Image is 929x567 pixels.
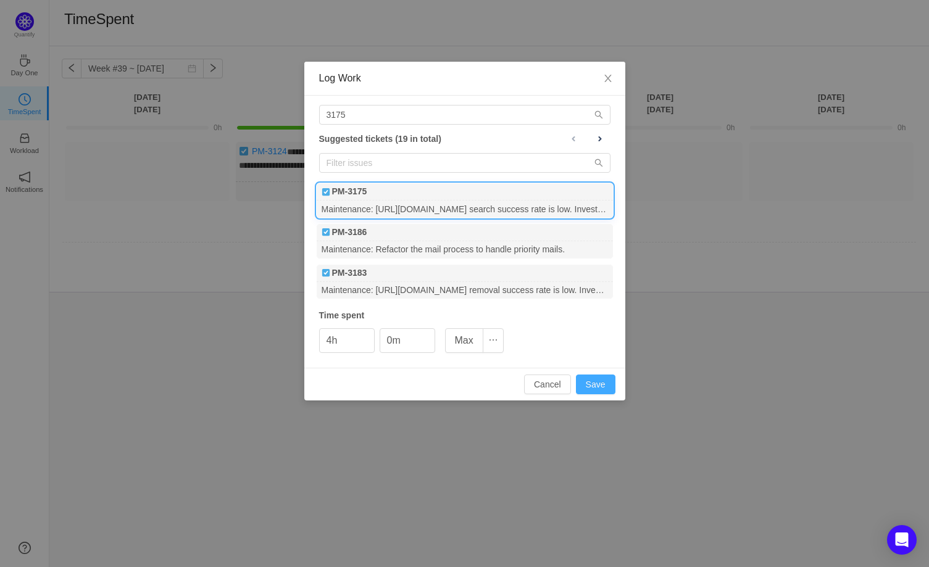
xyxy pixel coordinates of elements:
[322,188,330,196] img: 10738
[319,309,610,322] div: Time spent
[594,159,603,167] i: icon: search
[594,110,603,119] i: icon: search
[332,226,367,239] b: PM-3186
[317,241,613,258] div: Maintenance: Refactor the mail process to handle priority mails.
[317,282,613,299] div: Maintenance: [URL][DOMAIN_NAME] removal success rate is low. Investigate & fix.
[887,525,917,555] div: Open Intercom Messenger
[591,62,625,96] button: Close
[576,375,615,394] button: Save
[483,328,504,353] button: icon: ellipsis
[317,201,613,217] div: Maintenance: [URL][DOMAIN_NAME] search success rate is low. Investigate & fix.
[319,131,610,147] div: Suggested tickets (19 in total)
[319,153,610,173] input: Filter issues
[319,105,610,125] input: Search
[319,72,610,85] div: Log Work
[332,185,367,198] b: PM-3175
[322,228,330,236] img: 10738
[524,375,571,394] button: Cancel
[332,267,367,279] b: PM-3183
[322,268,330,277] img: 10738
[603,73,613,83] i: icon: close
[445,328,483,353] button: Max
